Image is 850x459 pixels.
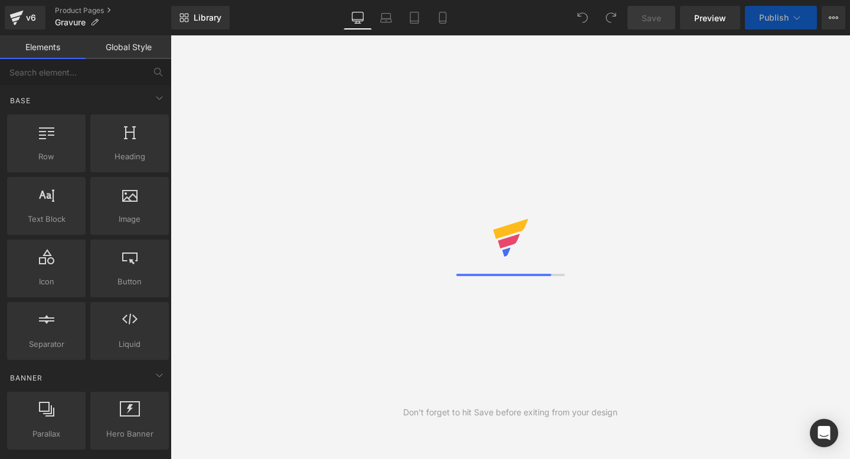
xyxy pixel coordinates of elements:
[822,6,845,29] button: More
[344,6,372,29] a: Desktop
[86,35,171,59] a: Global Style
[194,12,221,23] span: Library
[24,10,38,25] div: v6
[403,406,617,419] div: Don't forget to hit Save before exiting from your design
[55,18,86,27] span: Gravure
[11,428,82,440] span: Parallax
[171,6,230,29] a: New Library
[11,150,82,163] span: Row
[11,338,82,350] span: Separator
[11,276,82,288] span: Icon
[745,6,817,29] button: Publish
[642,12,661,24] span: Save
[94,213,165,225] span: Image
[680,6,740,29] a: Preview
[400,6,429,29] a: Tablet
[5,6,45,29] a: v6
[810,419,838,447] div: Open Intercom Messenger
[94,276,165,288] span: Button
[55,6,171,15] a: Product Pages
[94,338,165,350] span: Liquid
[9,372,44,383] span: Banner
[372,6,400,29] a: Laptop
[599,6,623,29] button: Redo
[94,150,165,163] span: Heading
[429,6,457,29] a: Mobile
[571,6,594,29] button: Undo
[759,13,789,22] span: Publish
[694,12,726,24] span: Preview
[94,428,165,440] span: Hero Banner
[9,95,32,106] span: Base
[11,213,82,225] span: Text Block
